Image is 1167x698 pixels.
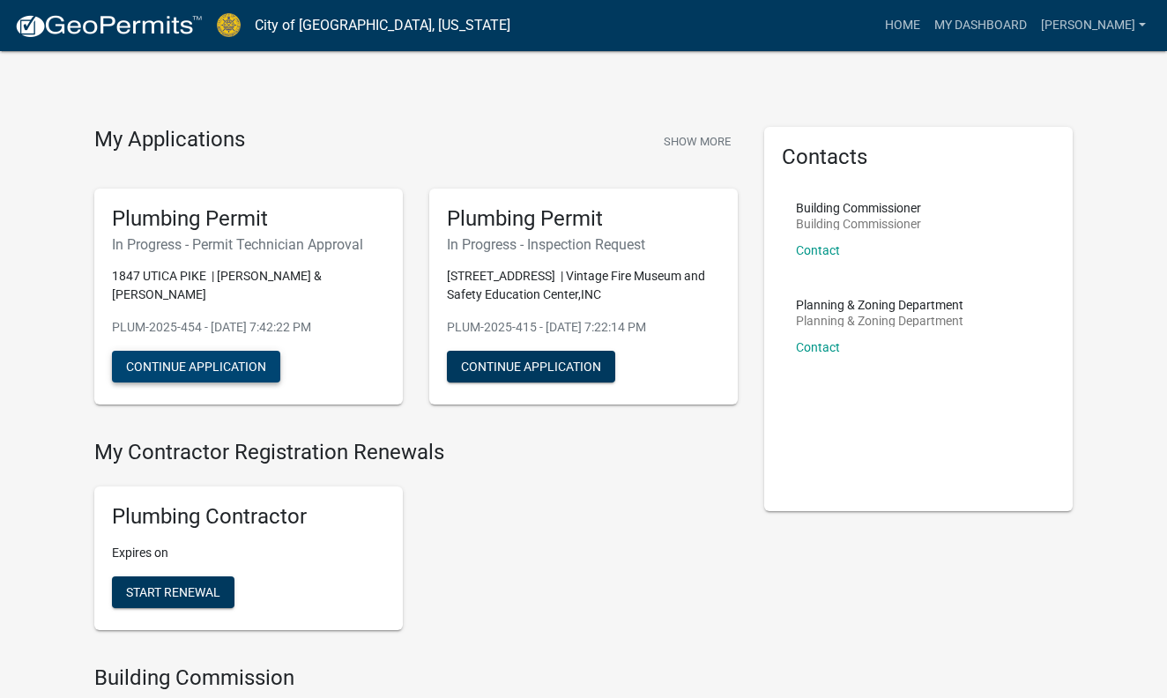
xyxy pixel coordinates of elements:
[1034,9,1153,42] a: [PERSON_NAME]
[112,544,385,562] p: Expires on
[94,440,738,465] h4: My Contractor Registration Renewals
[447,267,720,304] p: [STREET_ADDRESS] | Vintage Fire Museum and Safety Education Center,INC
[447,351,615,382] button: Continue Application
[112,318,385,337] p: PLUM-2025-454 - [DATE] 7:42:22 PM
[796,340,840,354] a: Contact
[657,127,738,156] button: Show More
[255,11,510,41] a: City of [GEOGRAPHIC_DATA], [US_STATE]
[112,206,385,232] h5: Plumbing Permit
[112,576,234,608] button: Start Renewal
[112,351,280,382] button: Continue Application
[796,202,921,214] p: Building Commissioner
[112,267,385,304] p: 1847 UTICA PIKE | [PERSON_NAME] & [PERSON_NAME]
[796,218,921,230] p: Building Commissioner
[796,299,963,311] p: Planning & Zoning Department
[94,665,738,691] h4: Building Commission
[94,127,245,153] h4: My Applications
[447,318,720,337] p: PLUM-2025-415 - [DATE] 7:22:14 PM
[447,236,720,253] h6: In Progress - Inspection Request
[796,243,840,257] a: Contact
[927,9,1034,42] a: My Dashboard
[878,9,927,42] a: Home
[126,585,220,599] span: Start Renewal
[447,206,720,232] h5: Plumbing Permit
[94,440,738,644] wm-registration-list-section: My Contractor Registration Renewals
[796,315,963,327] p: Planning & Zoning Department
[217,13,241,37] img: City of Jeffersonville, Indiana
[782,145,1055,170] h5: Contacts
[112,504,385,530] h5: Plumbing Contractor
[112,236,385,253] h6: In Progress - Permit Technician Approval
